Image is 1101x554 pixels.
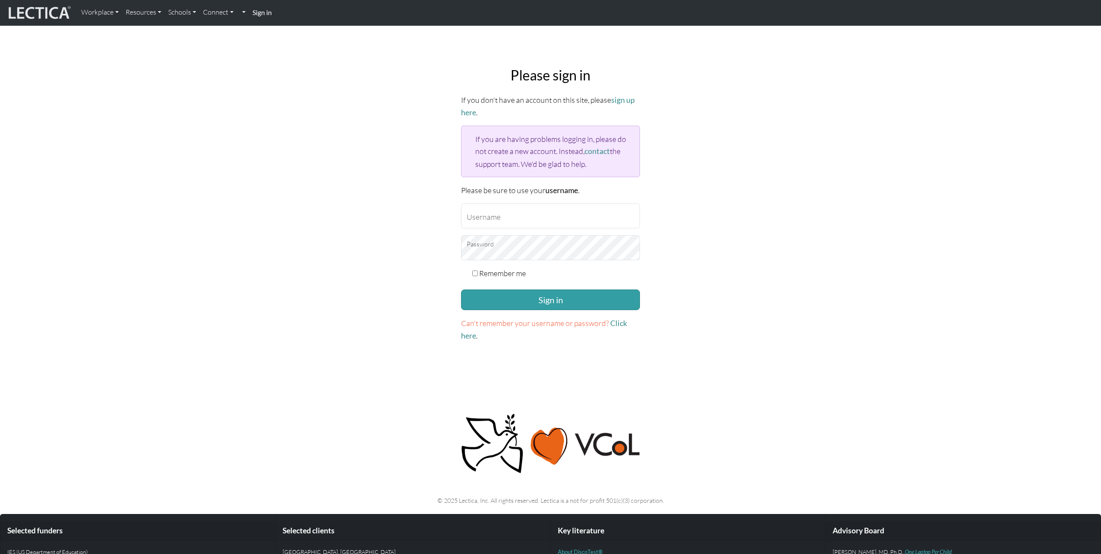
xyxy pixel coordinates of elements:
p: © 2025 Lectica, Inc. All rights reserved. Lectica is a not for profit 501(c)(3) corporation. [272,496,829,505]
h2: Please sign in [461,67,640,83]
a: Resources [122,3,165,22]
button: Sign in [461,289,640,310]
a: contact [584,147,610,156]
a: Connect [200,3,237,22]
div: If you are having problems logging in, please do not create a new account. Instead, the support t... [461,126,640,177]
span: Can't remember your username or password? [461,318,609,328]
strong: Sign in [252,8,272,16]
a: Workplace [78,3,122,22]
a: Sign in [249,3,275,22]
div: Selected clients [276,521,550,541]
div: Selected funders [0,521,275,541]
p: If you don't have an account on this site, please . [461,94,640,119]
strong: username [545,186,578,195]
img: lecticalive [6,5,71,21]
div: Key literature [551,521,826,541]
input: Username [461,203,640,228]
p: Please be sure to use your . [461,184,640,197]
label: Remember me [479,267,526,279]
img: Peace, love, VCoL [458,412,643,475]
p: . [461,317,640,342]
div: Advisory Board [826,521,1101,541]
a: Schools [165,3,200,22]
